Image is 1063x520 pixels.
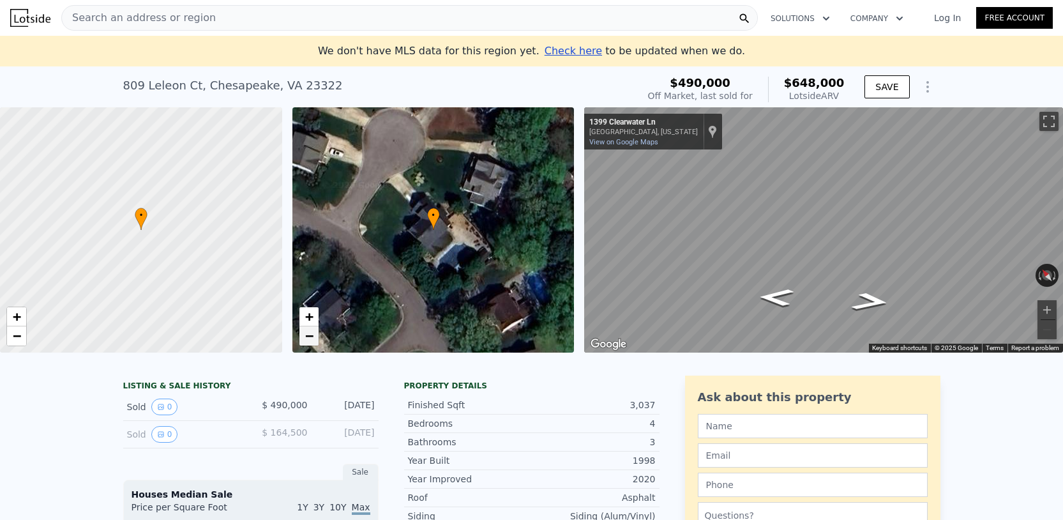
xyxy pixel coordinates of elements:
[123,381,379,394] div: LISTING & SALE HISTORY
[135,208,147,230] div: •
[589,128,698,136] div: [GEOGRAPHIC_DATA], [US_STATE]
[127,426,241,443] div: Sold
[305,309,313,325] span: +
[1036,263,1058,287] button: Reset the view
[919,11,976,24] a: Log In
[329,502,346,512] span: 10Y
[744,284,809,310] path: Go Northwest, Clearwater Ln
[587,336,630,353] a: Open this area in Google Maps (opens a new window)
[7,326,26,346] a: Zoom out
[408,473,532,486] div: Year Improved
[784,89,845,102] div: Lotside ARV
[532,417,656,430] div: 4
[708,125,717,139] a: Show location on map
[698,414,928,438] input: Name
[299,307,319,326] a: Zoom in
[584,107,1063,353] div: Map
[872,344,927,353] button: Keyboard shortcuts
[986,344,1004,351] a: Terms (opens in new tab)
[532,436,656,448] div: 3
[532,491,656,504] div: Asphalt
[262,427,307,438] span: $ 164,500
[135,210,147,221] span: •
[584,107,1063,353] div: Street View
[408,399,532,411] div: Finished Sqft
[297,502,308,512] span: 1Y
[698,388,928,406] div: Ask about this property
[1011,344,1059,351] a: Report a problem
[915,74,940,100] button: Show Options
[151,399,178,415] button: View historical data
[13,328,21,344] span: −
[1036,264,1043,287] button: Rotate counterclockwise
[589,138,658,146] a: View on Google Maps
[835,288,906,316] path: Go Southeast, Clearwater Ln
[62,10,216,26] span: Search an address or region
[404,381,660,391] div: Property details
[976,7,1053,29] a: Free Account
[698,443,928,468] input: Email
[262,400,307,410] span: $ 490,000
[545,43,745,59] div: to be updated when we do.
[343,464,379,480] div: Sale
[589,118,698,128] div: 1399 Clearwater Ln
[698,473,928,497] input: Phone
[7,307,26,326] a: Zoom in
[352,502,370,515] span: Max
[318,399,375,415] div: [DATE]
[784,76,845,89] span: $648,000
[408,436,532,448] div: Bathrooms
[151,426,178,443] button: View historical data
[1052,264,1059,287] button: Rotate clockwise
[408,454,532,467] div: Year Built
[299,326,319,346] a: Zoom out
[318,426,375,443] div: [DATE]
[1037,320,1057,339] button: Zoom out
[935,344,978,351] span: © 2025 Google
[760,7,840,30] button: Solutions
[123,77,343,95] div: 809 Leleon Ct , Chesapeake , VA 23322
[427,208,440,230] div: •
[670,76,730,89] span: $490,000
[305,328,313,344] span: −
[587,336,630,353] img: Google
[864,75,909,98] button: SAVE
[532,473,656,486] div: 2020
[1037,300,1057,319] button: Zoom in
[132,488,370,501] div: Houses Median Sale
[1039,112,1059,131] button: Toggle fullscreen view
[427,210,440,221] span: •
[532,454,656,467] div: 1998
[840,7,914,30] button: Company
[313,502,324,512] span: 3Y
[408,491,532,504] div: Roof
[13,309,21,325] span: +
[532,399,656,411] div: 3,037
[10,9,50,27] img: Lotside
[648,89,753,102] div: Off Market, last sold for
[408,417,532,430] div: Bedrooms
[545,45,602,57] span: Check here
[127,399,241,415] div: Sold
[318,43,745,59] div: We don't have MLS data for this region yet.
